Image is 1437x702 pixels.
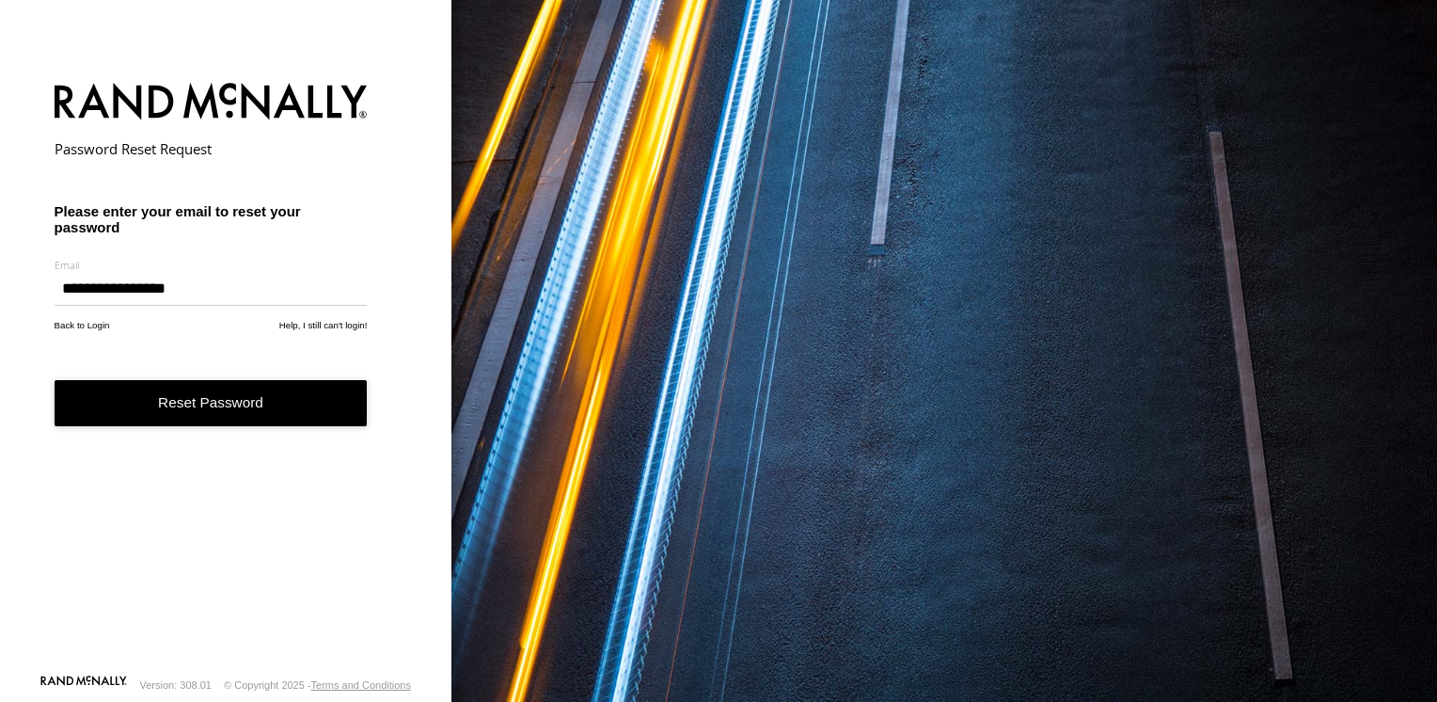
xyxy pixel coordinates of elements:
[55,139,368,158] h2: Password Reset Request
[279,320,368,330] a: Help, I still can't login!
[224,679,411,691] div: © Copyright 2025 -
[140,679,212,691] div: Version: 308.01
[55,320,110,330] a: Back to Login
[311,679,411,691] a: Terms and Conditions
[55,79,368,127] img: Rand McNally
[55,258,368,272] label: Email
[40,676,127,694] a: Visit our Website
[55,380,368,426] button: Reset Password
[55,203,368,235] h3: Please enter your email to reset your password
